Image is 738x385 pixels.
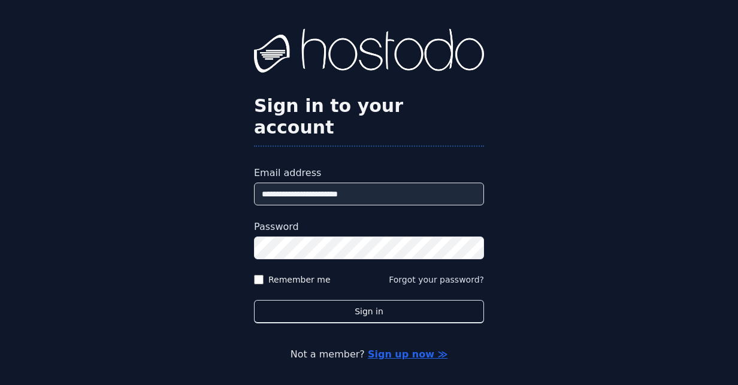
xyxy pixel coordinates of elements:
label: Password [254,220,484,234]
h2: Sign in to your account [254,95,484,138]
button: Sign in [254,300,484,323]
label: Email address [254,166,484,180]
a: Sign up now ≫ [368,348,447,360]
button: Forgot your password? [389,274,484,286]
img: Hostodo [254,29,484,77]
p: Not a member? [48,347,690,362]
label: Remember me [268,274,331,286]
